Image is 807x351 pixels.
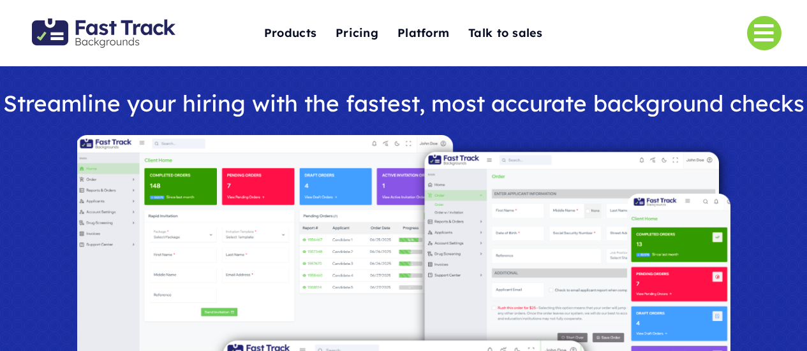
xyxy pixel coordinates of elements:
img: Fast Track Backgrounds Logo [32,18,175,48]
h1: Streamline your hiring with the fastest, most accurate background checks [2,91,806,116]
a: Platform [397,20,449,47]
a: Fast Track Backgrounds Logo [32,17,175,31]
a: Talk to sales [468,20,543,47]
span: Pricing [336,24,378,43]
span: Talk to sales [468,24,543,43]
span: Platform [397,24,449,43]
a: Pricing [336,20,378,47]
nav: One Page [214,1,592,65]
a: Link to # [747,16,781,50]
span: Products [264,24,316,43]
